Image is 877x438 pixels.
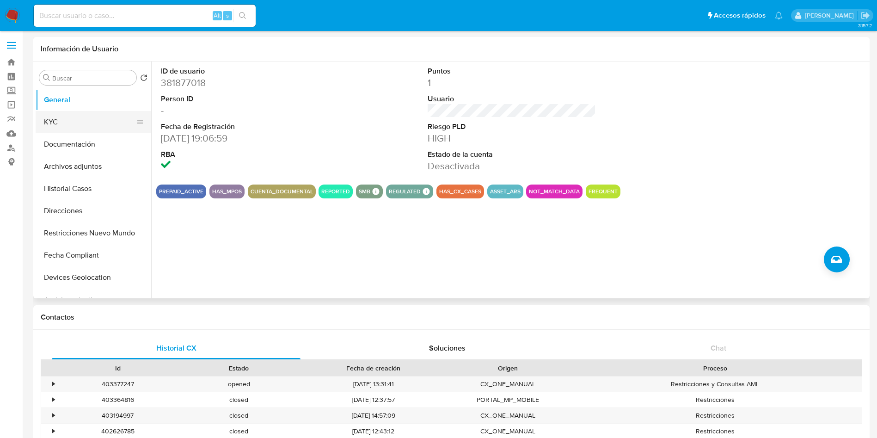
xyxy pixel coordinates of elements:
[161,122,330,132] dt: Fecha de Registración
[36,178,151,200] button: Historial Casos
[569,392,862,407] div: Restricciones
[448,392,569,407] div: PORTAL_MP_MOBILE
[428,94,596,104] dt: Usuario
[36,244,151,266] button: Fecha Compliant
[711,343,726,353] span: Chat
[36,155,151,178] button: Archivos adjuntos
[178,408,300,423] div: closed
[57,408,178,423] div: 403194997
[36,289,151,311] button: Anticipos de dinero
[43,74,50,81] button: Buscar
[161,104,330,117] dd: -
[306,364,441,373] div: Fecha de creación
[185,364,293,373] div: Estado
[36,266,151,289] button: Devices Geolocation
[300,376,448,392] div: [DATE] 13:31:41
[64,364,172,373] div: Id
[428,76,596,89] dd: 1
[36,222,151,244] button: Restricciones Nuevo Mundo
[140,74,147,84] button: Volver al orden por defecto
[161,94,330,104] dt: Person ID
[178,392,300,407] div: closed
[36,133,151,155] button: Documentación
[178,376,300,392] div: opened
[57,392,178,407] div: 403364816
[428,149,596,160] dt: Estado de la cuenta
[57,376,178,392] div: 403377247
[575,364,855,373] div: Proceso
[36,111,144,133] button: KYC
[52,427,55,436] div: •
[34,10,256,22] input: Buscar usuario o caso...
[161,132,330,145] dd: [DATE] 19:06:59
[428,132,596,145] dd: HIGH
[233,9,252,22] button: search-icon
[805,11,857,20] p: mariaeugenia.sanchez@mercadolibre.com
[36,89,151,111] button: General
[300,408,448,423] div: [DATE] 14:57:09
[52,74,133,82] input: Buscar
[52,380,55,389] div: •
[569,376,862,392] div: Restricciones y Consultas AML
[36,200,151,222] button: Direcciones
[52,411,55,420] div: •
[214,11,221,20] span: Alt
[161,149,330,160] dt: RBA
[428,66,596,76] dt: Puntos
[226,11,229,20] span: s
[161,76,330,89] dd: 381877018
[428,122,596,132] dt: Riesgo PLD
[775,12,783,19] a: Notificaciones
[454,364,562,373] div: Origen
[569,408,862,423] div: Restricciones
[860,11,870,20] a: Salir
[156,343,196,353] span: Historial CX
[448,408,569,423] div: CX_ONE_MANUAL
[161,66,330,76] dt: ID de usuario
[428,160,596,173] dd: Desactivada
[300,392,448,407] div: [DATE] 12:37:57
[41,313,862,322] h1: Contactos
[429,343,466,353] span: Soluciones
[714,11,766,20] span: Accesos rápidos
[448,376,569,392] div: CX_ONE_MANUAL
[52,395,55,404] div: •
[41,44,118,54] h1: Información de Usuario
